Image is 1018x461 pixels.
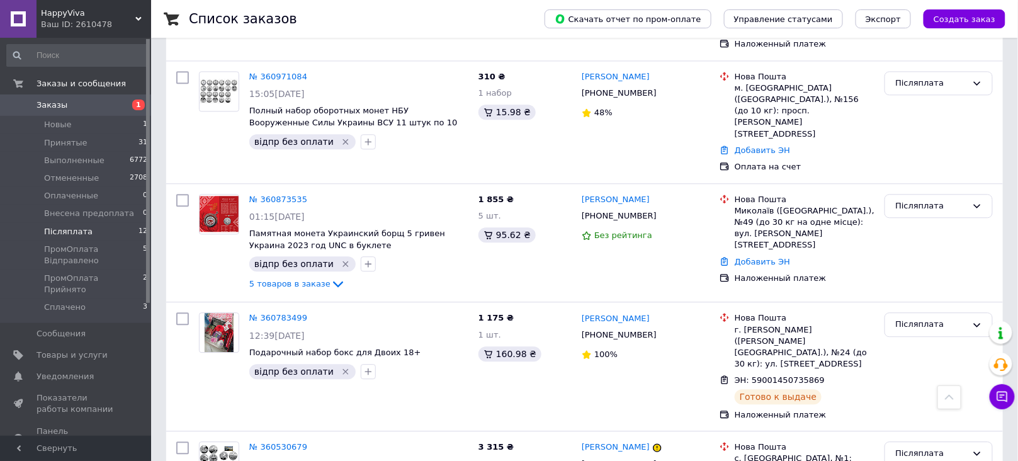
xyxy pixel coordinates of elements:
[249,106,457,139] a: Полный набор оборотных монет НБУ Вооруженные Силы Украины ВСУ 11 штук по 10 гривен
[594,230,652,240] span: Без рейтинга
[139,137,147,149] span: 31
[735,38,875,50] div: Наложенный платеж
[44,137,88,149] span: Принятые
[735,161,875,173] div: Оплата на счет
[735,145,790,155] a: Добавить ЭН
[44,119,72,130] span: Новые
[143,302,147,313] span: 3
[911,14,1005,23] a: Создать заказ
[594,108,613,117] span: 48%
[200,196,239,231] img: Фото товару
[44,208,134,219] span: Внесена предоплата
[254,137,334,147] span: відпр без оплати
[249,279,331,288] span: 5 товаров в заказе
[990,384,1015,409] button: Чат с покупателем
[582,313,650,325] a: [PERSON_NAME]
[249,72,307,81] a: № 360971084
[37,100,67,111] span: Заказы
[555,13,701,25] span: Скачать отчет по пром-оплате
[478,330,501,339] span: 1 шт.
[199,312,239,353] a: Фото товару
[735,441,875,453] div: Нова Пошта
[478,227,536,242] div: 95.62 ₴
[143,119,147,130] span: 1
[41,19,151,30] div: Ваш ID: 2610478
[478,442,514,452] span: 3 315 ₴
[735,409,875,421] div: Наложенный платеж
[735,194,875,205] div: Нова Пошта
[582,88,657,98] span: [PHONE_NUMBER]
[254,367,334,377] span: відпр без оплати
[895,200,967,213] div: Післяплата
[37,328,86,339] span: Сообщения
[41,8,135,19] span: HappyViva
[866,14,901,24] span: Экспорт
[735,205,875,251] div: Миколаїв ([GEOGRAPHIC_DATA].), №49 (до 30 кг на одне місце): вул. [PERSON_NAME][STREET_ADDRESS]
[735,389,822,404] div: Готово к выдаче
[249,212,305,222] span: 01:15[DATE]
[582,71,650,83] a: [PERSON_NAME]
[895,77,967,90] div: Післяплата
[924,9,1005,28] button: Создать заказ
[44,273,143,295] span: ПромОплата Прийнято
[478,313,514,322] span: 1 175 ₴
[341,137,351,147] svg: Удалить метку
[199,194,239,234] a: Фото товару
[143,244,147,266] span: 5
[199,71,239,111] a: Фото товару
[44,244,143,266] span: ПромОплата Відправлено
[44,155,105,166] span: Выполненные
[249,442,307,452] a: № 360530679
[478,195,514,204] span: 1 855 ₴
[249,195,307,204] a: № 360873535
[735,83,875,140] div: м. [GEOGRAPHIC_DATA] ([GEOGRAPHIC_DATA].), №156 (до 10 кг): просп. [PERSON_NAME][STREET_ADDRESS]
[545,9,711,28] button: Скачать отчет по пром-оплате
[37,350,108,361] span: Товары и услуги
[139,226,147,237] span: 12
[143,190,147,202] span: 0
[856,9,911,28] button: Экспорт
[189,11,297,26] h1: Список заказов
[37,78,126,89] span: Заказы и сообщения
[478,105,536,120] div: 15.98 ₴
[249,89,305,99] span: 15:05[DATE]
[594,350,618,359] span: 100%
[895,447,967,460] div: Післяплата
[249,313,307,322] a: № 360783499
[130,155,147,166] span: 6772
[44,173,99,184] span: Отмененные
[735,375,825,385] span: ЭН: 59001450735869
[582,441,650,453] a: [PERSON_NAME]
[249,279,346,288] a: 5 товаров в заказе
[143,273,147,295] span: 2
[254,259,334,269] span: відпр без оплати
[37,371,94,382] span: Уведомления
[582,330,657,339] span: [PHONE_NUMBER]
[200,79,239,103] img: Фото товару
[735,324,875,370] div: г. [PERSON_NAME] ([PERSON_NAME][GEOGRAPHIC_DATA].), №24 (до 30 кг): ул. [STREET_ADDRESS]
[582,194,650,206] a: [PERSON_NAME]
[735,273,875,284] div: Наложенный платеж
[478,211,501,220] span: 5 шт.
[44,226,93,237] span: Післяплата
[478,346,541,361] div: 160.98 ₴
[724,9,843,28] button: Управление статусами
[6,44,149,67] input: Поиск
[205,313,234,352] img: Фото товару
[582,211,657,220] span: [PHONE_NUMBER]
[249,229,445,250] a: Памятная монета Украинский борщ 5 гривен Украина 2023 год UNC в буклете
[735,312,875,324] div: Нова Пошта
[249,348,421,357] a: Подарочный набор бокс для Двоих 18+
[44,302,86,313] span: Сплачено
[249,331,305,341] span: 12:39[DATE]
[130,173,147,184] span: 2708
[37,426,116,448] span: Панель управления
[478,72,506,81] span: 310 ₴
[734,14,833,24] span: Управление статусами
[44,190,98,202] span: Оплаченные
[341,367,351,377] svg: Удалить метку
[735,257,790,266] a: Добавить ЭН
[341,259,351,269] svg: Удалить метку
